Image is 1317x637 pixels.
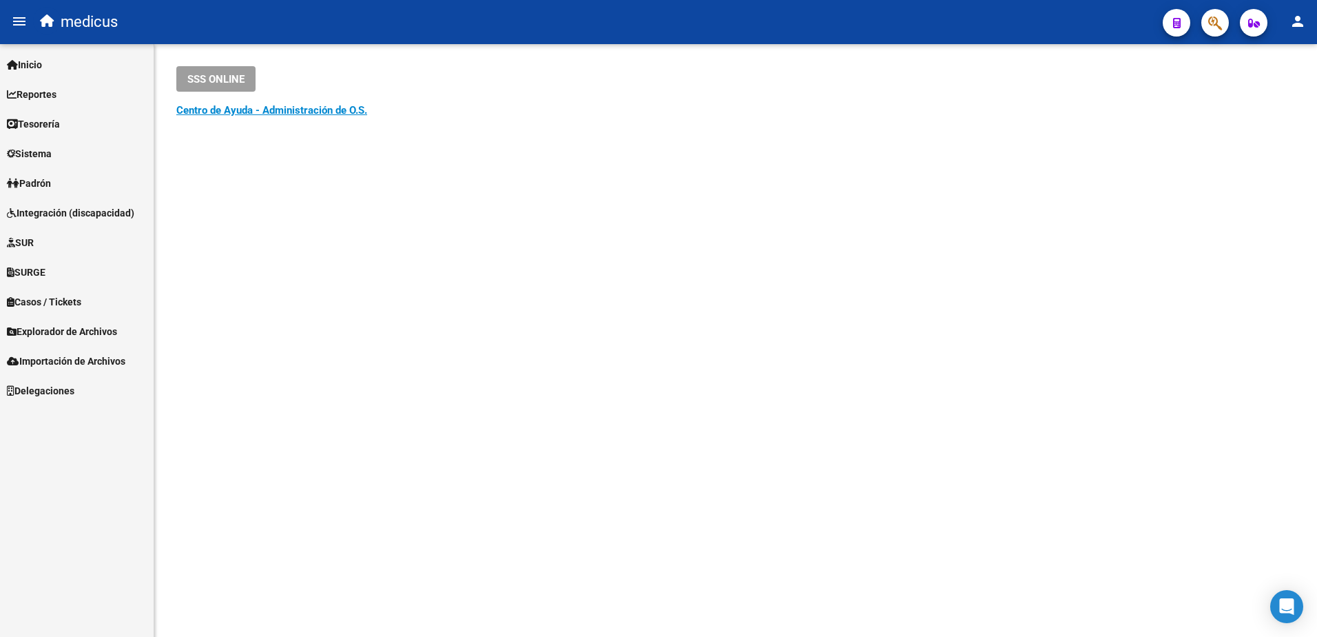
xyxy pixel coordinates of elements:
[1289,13,1306,30] mat-icon: person
[7,176,51,191] span: Padrón
[7,324,117,339] span: Explorador de Archivos
[7,117,60,132] span: Tesorería
[11,13,28,30] mat-icon: menu
[7,146,52,161] span: Sistema
[7,87,56,102] span: Reportes
[7,235,34,250] span: SUR
[176,66,256,92] button: SSS ONLINE
[7,294,81,310] span: Casos / Tickets
[7,205,134,221] span: Integración (discapacidad)
[7,383,74,398] span: Delegaciones
[176,104,367,117] a: Centro de Ayuda - Administración de O.S.
[1270,590,1303,623] div: Open Intercom Messenger
[7,354,125,369] span: Importación de Archivos
[61,7,118,37] span: medicus
[187,73,245,85] span: SSS ONLINE
[7,57,42,72] span: Inicio
[7,265,45,280] span: SURGE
